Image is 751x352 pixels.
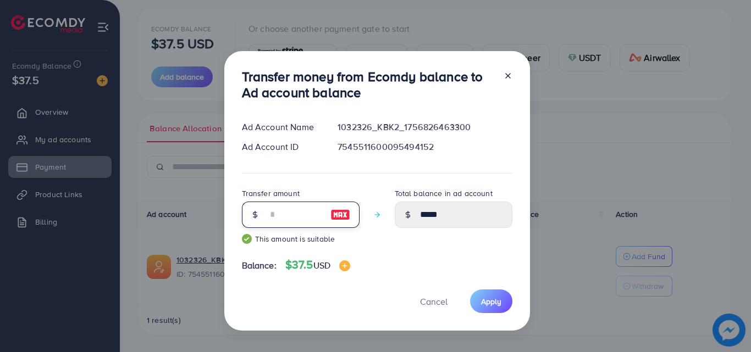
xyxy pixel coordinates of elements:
[233,141,329,153] div: Ad Account ID
[242,69,495,100] h3: Transfer money from Ecomdy balance to Ad account balance
[330,208,350,221] img: image
[242,234,252,244] img: guide
[242,233,360,244] small: This amount is suitable
[329,141,521,153] div: 7545511600095494152
[339,260,350,271] img: image
[313,259,330,271] span: USD
[329,121,521,133] div: 1032326_KBK2_1756826463300
[420,295,448,308] span: Cancel
[285,258,350,272] h4: $37.5
[242,188,300,199] label: Transfer amount
[406,289,461,313] button: Cancel
[470,289,512,313] button: Apply
[242,259,277,272] span: Balance:
[481,296,501,307] span: Apply
[233,121,329,133] div: Ad Account Name
[395,188,493,199] label: Total balance in ad account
